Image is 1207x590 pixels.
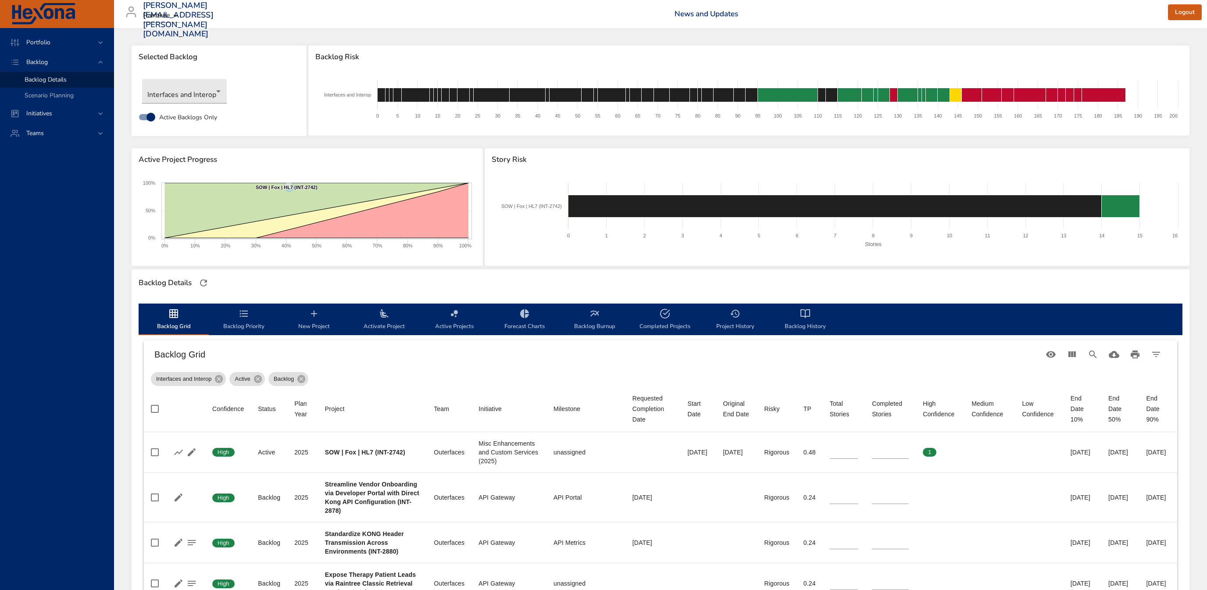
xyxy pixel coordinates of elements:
text: 8 [872,233,875,238]
text: 6 [796,233,798,238]
button: Download CSV [1103,344,1125,365]
div: Sort [325,404,345,414]
div: Initiative [479,404,502,414]
text: 90% [433,243,443,248]
span: Active [229,375,255,383]
div: Team [434,404,449,414]
a: News and Updates [675,9,738,19]
div: Sort [723,398,750,419]
text: 195 [1154,113,1162,118]
text: 200 [1169,113,1177,118]
text: 13 [1061,233,1066,238]
text: 10% [190,243,200,248]
span: Activate Project [354,308,414,332]
span: Portfolio [19,38,57,46]
button: Standard Views [1040,344,1061,365]
text: 60 [615,113,620,118]
div: unassigned [554,448,618,457]
div: Sort [479,404,502,414]
div: Outerfaces [434,448,464,457]
text: 160 [1014,113,1022,118]
span: 0 [1022,448,1036,456]
h6: Backlog Grid [154,347,1040,361]
text: SOW | Fox | HL7 (INT-2742) [256,185,318,190]
div: Start Date [688,398,709,419]
text: 175 [1074,113,1082,118]
span: Risky [764,404,789,414]
div: Backlog [268,372,308,386]
text: 5 [757,233,760,238]
div: [DATE] [1146,579,1171,588]
div: API Metrics [554,538,618,547]
div: Sort [830,398,858,419]
div: Misc Enhancements and Custom Services (2025) [479,439,539,465]
span: High [212,539,235,547]
text: 185 [1114,113,1122,118]
div: [DATE] [1071,448,1094,457]
div: Backlog Details [136,276,194,290]
span: 0 [971,448,985,456]
text: 170 [1054,113,1062,118]
div: Interfaces and Interop [142,79,227,104]
text: 4 [719,233,722,238]
div: [DATE] [632,538,674,547]
span: New Project [284,308,344,332]
div: Sort [258,404,276,414]
div: Sort [803,404,811,414]
span: Requested Completion Date [632,393,674,425]
text: 40% [282,243,291,248]
div: [DATE] [1146,448,1171,457]
text: 100 [774,113,782,118]
text: 55 [595,113,600,118]
div: 2025 [294,448,311,457]
text: Stories [865,241,881,247]
div: Medium Confidence [971,398,1008,419]
text: 30% [251,243,261,248]
button: Logout [1168,4,1202,21]
div: [DATE] [1071,538,1094,547]
div: Outerfaces [434,579,464,588]
text: 0 [376,113,379,118]
div: Sort [554,404,580,414]
div: Sort [688,398,709,419]
text: 10 [947,233,952,238]
div: Raintree [143,9,181,23]
button: Edit Project Details [172,577,185,590]
span: High Confidence [923,398,957,419]
span: High [212,448,235,456]
div: API Portal [554,493,618,502]
text: 80 [695,113,700,118]
button: Search [1082,344,1103,365]
text: 120 [854,113,862,118]
div: Rigorous [764,538,789,547]
span: Completed Projects [635,308,695,332]
div: Backlog [258,538,280,547]
text: 125 [874,113,882,118]
div: API Gateway [479,538,539,547]
span: TP [803,404,816,414]
div: Sort [294,398,311,419]
text: 15 [435,113,440,118]
div: [DATE] [1108,579,1132,588]
span: Backlog Priority [214,308,274,332]
span: Selected Backlog [139,53,300,61]
div: Interfaces and Interop [151,372,226,386]
span: High [212,494,235,502]
text: 0% [161,243,168,248]
div: 0.24 [803,579,816,588]
div: Low Confidence [1022,398,1056,419]
button: Refresh Page [197,276,210,290]
text: 25 [475,113,480,118]
span: Interfaces and Interop [151,375,217,383]
text: 35 [515,113,520,118]
div: [DATE] [1146,493,1171,502]
text: 150 [974,113,982,118]
div: [DATE] [632,493,674,502]
div: 2025 [294,493,311,502]
span: Backlog Risk [315,53,1182,61]
text: 70% [372,243,382,248]
div: Project [325,404,345,414]
text: 145 [954,113,962,118]
text: 0% [148,235,155,240]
